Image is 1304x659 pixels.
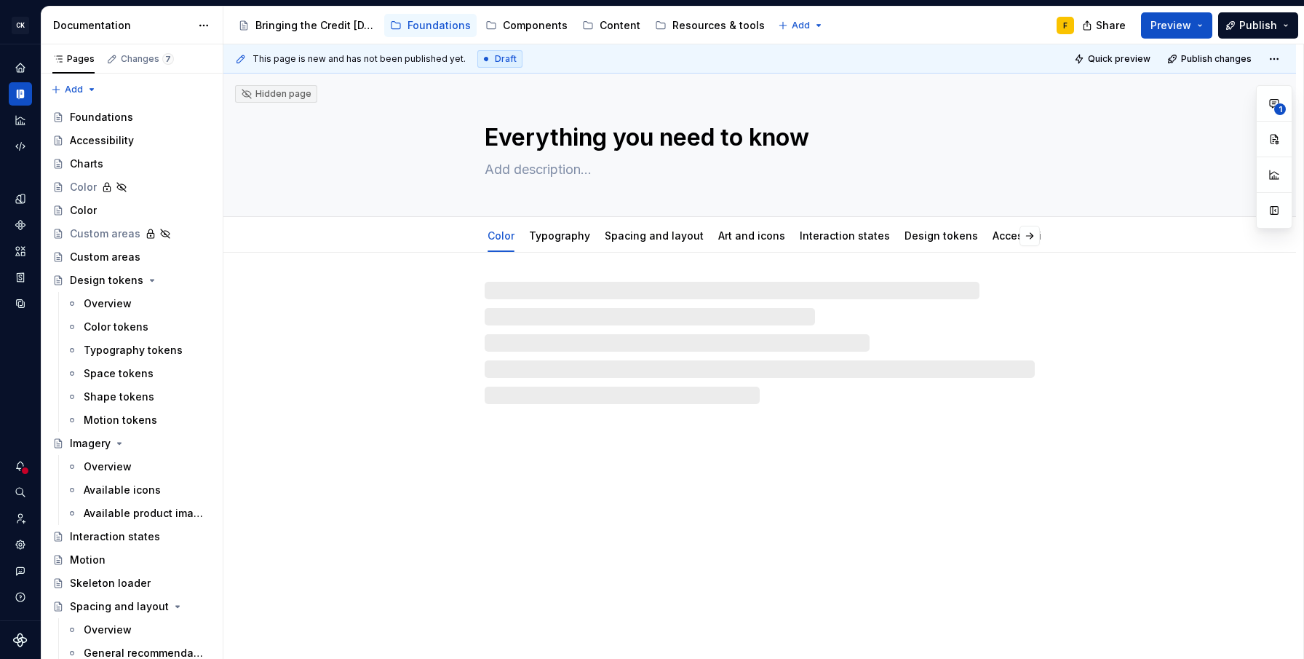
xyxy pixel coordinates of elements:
[60,362,217,385] a: Space tokens
[9,559,32,583] button: Contact support
[9,266,32,289] a: Storybook stories
[253,53,466,65] span: This page is new and has not been published yet.
[47,222,217,245] a: Custom areas
[84,320,148,334] div: Color tokens
[47,432,217,455] a: Imagery
[792,20,810,31] span: Add
[60,385,217,409] a: Shape tokens
[60,409,217,432] a: Motion tokens
[241,88,311,100] div: Hidden page
[60,339,217,362] a: Typography tokens
[9,533,32,556] a: Settings
[70,180,97,194] div: Color
[503,18,568,33] div: Components
[47,129,217,152] a: Accessibility
[605,229,704,242] a: Spacing and layout
[9,507,32,530] a: Invite team
[1141,12,1212,39] button: Preview
[480,14,573,37] a: Components
[70,133,134,148] div: Accessibility
[407,18,471,33] div: Foundations
[9,135,32,158] a: Code automation
[13,633,28,647] svg: Supernova Logo
[800,229,890,242] a: Interaction states
[12,17,29,34] div: CK
[84,366,154,381] div: Space tokens
[987,220,1062,250] div: Accessibility
[47,152,217,175] a: Charts
[523,220,596,250] div: Typography
[232,11,771,40] div: Page tree
[9,292,32,315] a: Data sources
[384,14,477,37] a: Foundations
[718,229,785,242] a: Art and icons
[529,229,590,242] a: Typography
[774,15,828,36] button: Add
[3,9,38,41] button: CK
[60,502,217,525] a: Available product imagery
[70,273,143,288] div: Design tokens
[9,481,32,504] div: Search ⌘K
[47,245,217,269] a: Custom areas
[9,240,32,263] a: Assets
[84,459,132,474] div: Overview
[121,53,174,65] div: Changes
[84,506,204,521] div: Available product imagery
[993,229,1057,242] a: Accessibility
[9,56,32,79] a: Home
[60,478,217,502] a: Available icons
[599,220,709,250] div: Spacing and layout
[52,53,95,65] div: Pages
[70,599,169,614] div: Spacing and layout
[1163,49,1258,69] button: Publish changes
[47,106,217,129] a: Foundations
[1096,18,1126,33] span: Share
[70,226,140,241] div: Custom areas
[70,110,133,125] div: Foundations
[47,572,217,595] a: Skeleton loader
[9,187,32,210] a: Design tokens
[495,53,517,65] span: Draft
[712,220,791,250] div: Art and icons
[482,220,520,250] div: Color
[84,390,154,404] div: Shape tokens
[47,548,217,572] a: Motion
[47,525,217,548] a: Interaction states
[9,108,32,132] a: Analytics
[1088,53,1150,65] span: Quick preview
[600,18,640,33] div: Content
[1218,12,1298,39] button: Publish
[70,553,106,567] div: Motion
[1063,20,1068,31] div: F
[70,529,160,544] div: Interaction states
[84,296,132,311] div: Overview
[482,120,1032,155] textarea: Everything you need to know
[84,413,157,427] div: Motion tokens
[9,82,32,106] a: Documentation
[60,315,217,339] a: Color tokens
[53,18,191,33] div: Documentation
[47,269,217,292] a: Design tokens
[47,595,217,618] a: Spacing and layout
[162,53,174,65] span: 7
[794,220,896,250] div: Interaction states
[60,292,217,315] a: Overview
[649,14,771,37] a: Resources & tools
[232,14,381,37] a: Bringing the Credit [DATE] brand to life across products
[9,213,32,237] a: Components
[899,220,984,250] div: Design tokens
[47,199,217,222] a: Color
[9,454,32,478] button: Notifications
[84,623,132,637] div: Overview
